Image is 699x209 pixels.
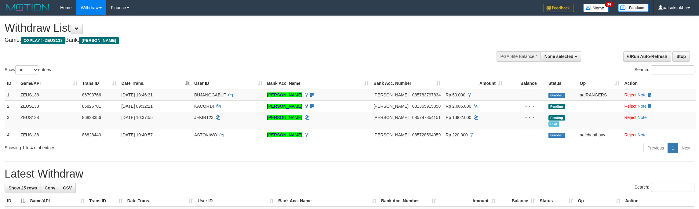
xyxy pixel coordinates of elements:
[548,133,566,138] span: Grabbed
[121,92,152,97] span: [DATE] 18:46:31
[373,115,409,120] span: [PERSON_NAME]
[544,4,574,12] img: Feedback.jpg
[548,121,559,127] span: Marked by aafRornrotha
[267,104,302,109] a: [PERSON_NAME]
[79,37,118,44] span: [PERSON_NAME]
[624,92,636,97] a: Reject
[412,115,441,120] span: Copy 085747854151 to clipboard
[18,89,80,101] td: ZEUS138
[624,132,636,137] a: Reject
[412,104,441,109] span: Copy 081365915858 to clipboard
[119,78,191,89] th: Date Trans.: activate to sort column descending
[635,183,694,192] label: Search:
[5,100,18,112] td: 2
[5,112,18,129] td: 3
[121,115,152,120] span: [DATE] 10:37:55
[9,186,37,190] span: Show 25 rows
[267,132,302,137] a: [PERSON_NAME]
[507,92,544,98] div: - - -
[541,51,581,62] button: None selected
[651,183,694,192] input: Search:
[5,3,51,12] img: MOTION_logo.png
[638,104,647,109] a: Note
[443,78,505,89] th: Amount: activate to sort column ascending
[498,195,537,207] th: Balance: activate to sort column ascending
[5,65,51,74] label: Show entries
[267,92,302,97] a: [PERSON_NAME]
[5,89,18,101] td: 1
[18,129,80,140] td: ZEUS138
[668,143,678,153] a: 1
[412,92,441,97] span: Copy 085783797834 to clipboard
[194,115,213,120] span: JEKIR123
[643,143,668,153] a: Previous
[618,4,649,12] img: panduan.png
[446,115,471,120] span: Rp 1.902.000
[507,114,544,121] div: - - -
[507,132,544,138] div: - - -
[624,104,636,109] a: Reject
[583,4,609,12] img: Button%20Memo.svg
[21,37,65,44] span: OXPLAY > ZEUS138
[544,54,573,59] span: None selected
[651,65,694,74] input: Search:
[5,183,41,193] a: Show 25 rows
[635,65,694,74] label: Search:
[194,92,226,97] span: BUJANGGABUT
[18,100,80,112] td: ZEUS138
[5,78,18,89] th: ID
[41,183,59,193] a: Copy
[373,92,409,97] span: [PERSON_NAME]
[497,51,541,62] div: PGA Site Balance /
[577,89,622,101] td: aafRANGERS
[82,92,101,97] span: 86793766
[194,132,217,137] span: ASTOKIWO
[82,132,101,137] span: 86828440
[63,186,72,190] span: CSV
[622,100,696,112] td: ·
[18,112,80,129] td: ZEUS138
[121,104,152,109] span: [DATE] 09:32:21
[373,104,409,109] span: [PERSON_NAME]
[5,195,27,207] th: ID: activate to sort column descending
[672,51,690,62] a: Stop
[5,22,460,34] h1: Withdraw List
[87,195,125,207] th: Trans ID: activate to sort column ascending
[5,142,287,151] div: Showing 1 to 4 of 4 entries
[622,129,696,140] td: ·
[5,168,694,180] h1: Latest Withdraw
[446,132,468,137] span: Rp 220.000
[371,78,443,89] th: Bank Acc. Number: activate to sort column ascending
[82,115,101,120] span: 86828356
[5,129,18,140] td: 4
[505,78,546,89] th: Balance
[622,112,696,129] td: ·
[5,37,460,43] h4: Game: Bank:
[548,93,566,98] span: Grabbed
[605,2,613,7] span: 34
[18,78,80,89] th: Game/API: activate to sort column ascending
[678,143,694,153] a: Next
[276,195,379,207] th: Bank Acc. Name: activate to sort column ascending
[267,115,302,120] a: [PERSON_NAME]
[412,132,441,137] span: Copy 085728594059 to clipboard
[623,195,694,207] th: Action
[577,129,622,140] td: aafchanthavy
[125,195,195,207] th: Date Trans.: activate to sort column ascending
[121,132,152,137] span: [DATE] 10:40:57
[195,195,276,207] th: User ID: activate to sort column ascending
[638,115,647,120] a: Note
[265,78,371,89] th: Bank Acc. Name: activate to sort column ascending
[192,78,265,89] th: User ID: activate to sort column ascending
[194,104,214,109] span: KACOR14
[59,183,76,193] a: CSV
[15,65,38,74] select: Showentries
[622,89,696,101] td: ·
[638,132,647,137] a: Note
[624,115,636,120] a: Reject
[638,92,647,97] a: Note
[446,104,471,109] span: Rp 2.006.000
[446,92,465,97] span: Rp 50.000
[45,186,55,190] span: Copy
[438,195,498,207] th: Amount: activate to sort column ascending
